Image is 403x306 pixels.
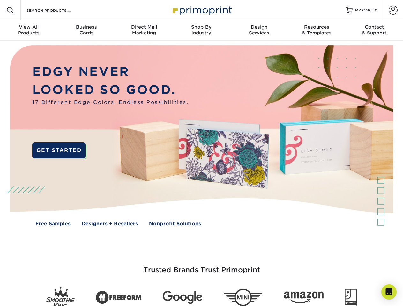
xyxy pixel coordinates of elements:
a: Shop ByIndustry [173,20,230,41]
div: Industry [173,24,230,36]
p: LOOKED SO GOOD. [32,81,189,99]
span: 17 Different Edge Colors. Endless Possibilities. [32,99,189,106]
div: Cards [57,24,115,36]
div: Marketing [115,24,173,36]
img: Google [163,291,202,304]
span: Shop By [173,24,230,30]
span: Business [57,24,115,30]
a: Contact& Support [346,20,403,41]
a: Resources& Templates [288,20,345,41]
a: Nonprofit Solutions [149,220,201,228]
span: Design [230,24,288,30]
span: MY CART [355,8,373,13]
span: Direct Mail [115,24,173,30]
p: EDGY NEVER [32,63,189,81]
img: Goodwill [345,289,357,306]
iframe: Google Customer Reviews [2,287,54,304]
div: Services [230,24,288,36]
a: DesignServices [230,20,288,41]
a: GET STARTED [32,142,86,158]
img: Primoprint [170,3,234,17]
span: Resources [288,24,345,30]
div: Open Intercom Messenger [381,284,397,300]
a: Direct MailMarketing [115,20,173,41]
span: 0 [375,8,377,12]
span: Contact [346,24,403,30]
h3: Trusted Brands Trust Primoprint [15,251,388,282]
input: SEARCH PRODUCTS..... [26,6,88,14]
div: & Support [346,24,403,36]
div: & Templates [288,24,345,36]
a: Designers + Resellers [82,220,138,228]
img: Amazon [284,292,324,304]
a: Free Samples [35,220,71,228]
a: BusinessCards [57,20,115,41]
